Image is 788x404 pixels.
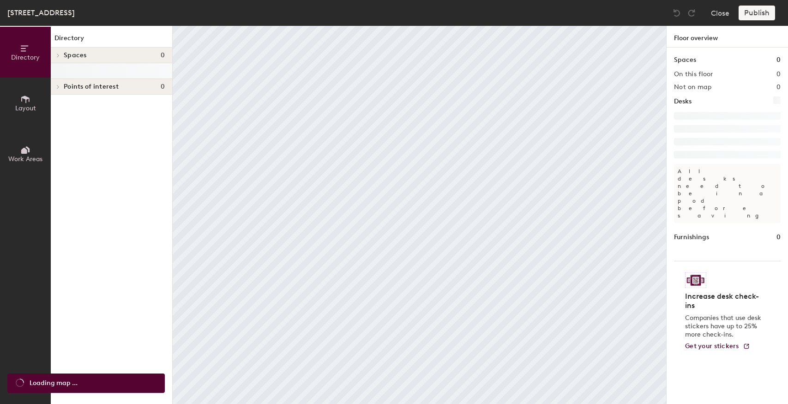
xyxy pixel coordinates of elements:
h2: On this floor [674,71,713,78]
h1: Directory [51,33,172,48]
h1: Desks [674,96,692,107]
img: Undo [672,8,681,18]
span: 0 [161,83,165,90]
span: Spaces [64,52,87,59]
h1: 0 [776,55,781,65]
span: Points of interest [64,83,119,90]
canvas: Map [173,26,666,404]
h2: Not on map [674,84,711,91]
h2: 0 [776,84,781,91]
h1: Floor overview [667,26,788,48]
img: Sticker logo [685,272,706,288]
span: Work Areas [8,155,42,163]
a: Get your stickers [685,343,750,350]
h1: Spaces [674,55,696,65]
h1: 0 [776,232,781,242]
button: Close [711,6,729,20]
h4: Increase desk check-ins [685,292,764,310]
span: Directory [11,54,40,61]
span: Layout [15,104,36,112]
p: Companies that use desk stickers have up to 25% more check-ins. [685,314,764,339]
h2: 0 [776,71,781,78]
span: Loading map ... [30,378,78,388]
p: All desks need to be in a pod before saving [674,164,781,223]
img: Redo [687,8,696,18]
div: [STREET_ADDRESS] [7,7,75,18]
h1: Furnishings [674,232,709,242]
span: Get your stickers [685,342,739,350]
span: 0 [161,52,165,59]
